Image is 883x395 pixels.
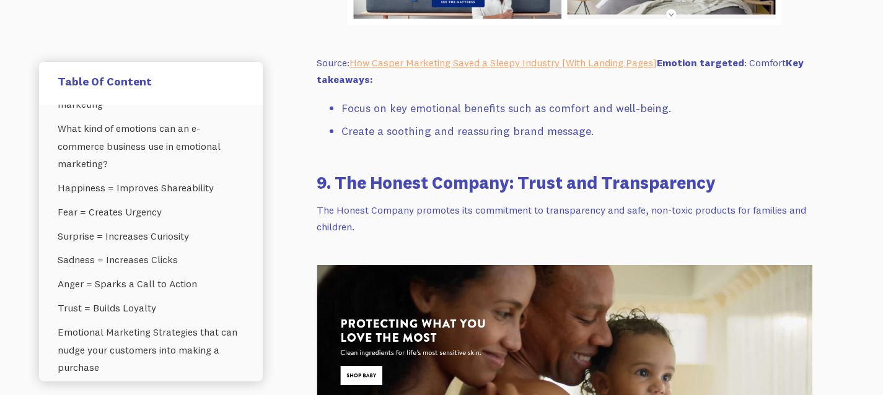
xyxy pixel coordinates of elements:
[58,200,244,224] a: Fear = Creates Urgency
[58,116,244,176] a: What kind of emotions can an e-commerce business use in emotional marketing?
[317,202,812,235] p: The Honest Company promotes its commitment to transparency and safe, non-toxic products for famil...
[58,224,244,248] a: Surprise = Increases Curiosity
[58,176,244,200] a: Happiness = Improves Shareability
[317,54,812,87] p: Source: : Comfort
[58,248,244,272] a: Sadness = Increases Clicks
[349,56,657,69] a: How Casper Marketing Saved a Sleepy Industry [With Landing Pages]
[58,272,244,297] a: Anger = Sparks a Call to Action
[58,74,244,89] h5: Table Of Content
[58,296,244,320] a: Trust = Builds Loyalty
[317,170,812,194] h3: 9. The Honest Company: Trust and Transparency
[341,123,812,141] li: Create a soothing and reassuring brand message.
[58,320,244,380] a: Emotional Marketing Strategies that can nudge your customers into making a purchase
[341,100,812,118] li: Focus on key emotional benefits such as comfort and well-being.
[657,56,744,69] strong: Emotion targeted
